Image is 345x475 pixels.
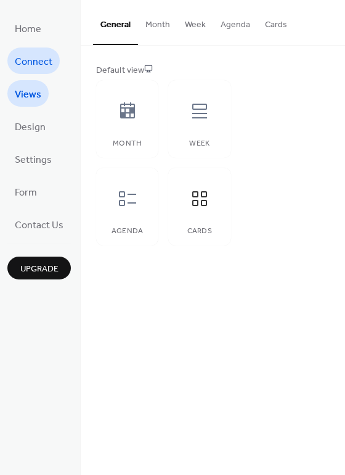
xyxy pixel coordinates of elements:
span: Settings [15,151,52,170]
span: Views [15,85,41,104]
div: Agenda [108,227,146,236]
span: Connect [15,52,52,72]
a: Connect [7,47,60,74]
a: Home [7,15,49,41]
div: Week [181,139,218,148]
a: Form [7,178,44,205]
span: Home [15,20,41,39]
a: Contact Us [7,211,71,238]
span: Upgrade [20,263,59,276]
a: Views [7,80,49,107]
div: Cards [181,227,218,236]
div: Default view [96,64,327,77]
button: Upgrade [7,257,71,279]
div: Month [108,139,146,148]
span: Design [15,118,46,137]
a: Design [7,113,53,139]
span: Contact Us [15,216,63,235]
a: Settings [7,146,59,172]
span: Form [15,183,37,202]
